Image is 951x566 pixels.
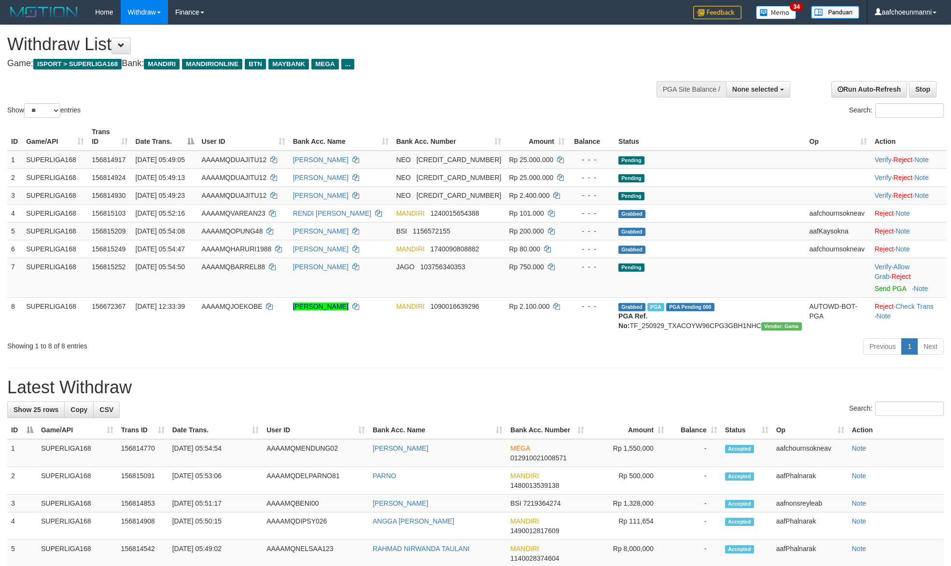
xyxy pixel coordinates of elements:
a: [PERSON_NAME] [293,263,349,271]
td: Rp 500,000 [588,467,668,495]
b: PGA Ref. No: [618,312,647,330]
a: Reject [892,273,911,280]
span: [DATE] 05:49:05 [136,156,185,164]
span: MAYBANK [268,59,309,69]
div: - - - [573,262,611,272]
span: Pending [618,192,644,200]
a: PARNO [373,472,396,480]
span: NEO [396,156,411,164]
td: AAAAMQBENI00 [263,495,369,512]
span: 156815249 [92,245,126,253]
a: Copy [64,401,94,418]
th: Balance: activate to sort column ascending [668,421,721,439]
th: Amount: activate to sort column ascending [588,421,668,439]
th: Status: activate to sort column ascending [721,421,772,439]
span: [DATE] 05:52:16 [136,209,185,217]
span: Vendor URL: https://trx31.1velocity.biz [761,322,802,331]
th: ID [7,123,22,151]
a: CSV [93,401,120,418]
span: Copy 1140028374604 to clipboard [510,554,559,562]
a: Run Auto-Refresh [831,81,907,97]
td: 5 [7,222,22,240]
span: MANDIRI [396,209,425,217]
span: Copy 103756340353 to clipboard [420,263,465,271]
td: SUPERLIGA168 [22,240,88,258]
th: ID: activate to sort column descending [7,421,37,439]
td: · [871,204,947,222]
span: Rp 25.000.000 [509,174,553,181]
a: Verify [875,174,892,181]
td: · · [871,297,947,334]
span: Pending [618,174,644,182]
td: aafKaysokna [806,222,871,240]
span: Copy 5859457140486971 to clipboard [417,192,502,199]
img: Button%20Memo.svg [756,6,797,19]
a: Allow Grab [875,263,909,280]
a: Next [917,338,944,355]
span: AAAAMQDUAJITU12 [202,156,267,164]
span: Copy 1156572155 to clipboard [413,227,450,235]
span: NEO [396,174,411,181]
span: AAAAMQJOEKOBE [202,303,263,310]
span: [DATE] 05:54:08 [136,227,185,235]
span: AAAAMQHARURI1988 [202,245,272,253]
td: 2 [7,467,37,495]
td: 2 [7,168,22,186]
th: Bank Acc. Name: activate to sort column ascending [369,421,506,439]
td: [DATE] 05:50:15 [168,512,263,540]
th: Bank Acc. Number: activate to sort column ascending [506,421,588,439]
a: Note [895,245,910,253]
span: Show 25 rows [14,406,58,414]
td: · · [871,168,947,186]
span: MANDIRI [510,517,539,525]
span: Pending [618,263,644,272]
span: [DATE] 05:49:23 [136,192,185,199]
td: 3 [7,495,37,512]
span: ISPORT > SUPERLIGA168 [33,59,122,69]
td: 4 [7,512,37,540]
a: RENDI [PERSON_NAME] [293,209,372,217]
span: 156814917 [92,156,126,164]
td: · · [871,186,947,204]
div: - - - [573,191,611,200]
th: Trans ID: activate to sort column ascending [88,123,131,151]
div: - - - [573,208,611,218]
span: MANDIRI [396,303,425,310]
a: [PERSON_NAME] [293,192,349,199]
a: Note [895,209,910,217]
h1: Latest Withdraw [7,378,944,397]
a: Note [877,312,891,320]
td: aafPhalnarak [772,512,848,540]
input: Search: [875,103,944,118]
span: Marked by aafsengchandara [647,303,664,311]
span: [DATE] 05:49:13 [136,174,185,181]
th: User ID: activate to sort column ascending [263,421,369,439]
span: None selected [732,85,778,93]
span: AAAAMQVAREAN23 [202,209,266,217]
td: - [668,495,721,512]
span: [DATE] 05:54:47 [136,245,185,253]
span: Rp 2.100.000 [509,303,549,310]
td: [DATE] 05:54:54 [168,439,263,467]
td: Rp 111,654 [588,512,668,540]
td: AAAAMQDELPARNO81 [263,467,369,495]
th: Action [871,123,947,151]
a: Check Trans [895,303,934,310]
span: Copy 7219364274 to clipboard [523,499,561,507]
a: Note [852,472,867,480]
a: Note [852,517,867,525]
td: aafchournsokneav [806,204,871,222]
th: Game/API: activate to sort column ascending [22,123,88,151]
a: [PERSON_NAME] [373,499,428,507]
a: Verify [875,156,892,164]
span: 156814930 [92,192,126,199]
a: Note [895,227,910,235]
span: Grabbed [618,303,645,311]
span: [DATE] 12:33:39 [136,303,185,310]
span: Accepted [725,500,754,508]
th: Trans ID: activate to sort column ascending [117,421,168,439]
td: · · [871,258,947,297]
td: 3 [7,186,22,204]
a: Verify [875,192,892,199]
th: Op: activate to sort column ascending [806,123,871,151]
